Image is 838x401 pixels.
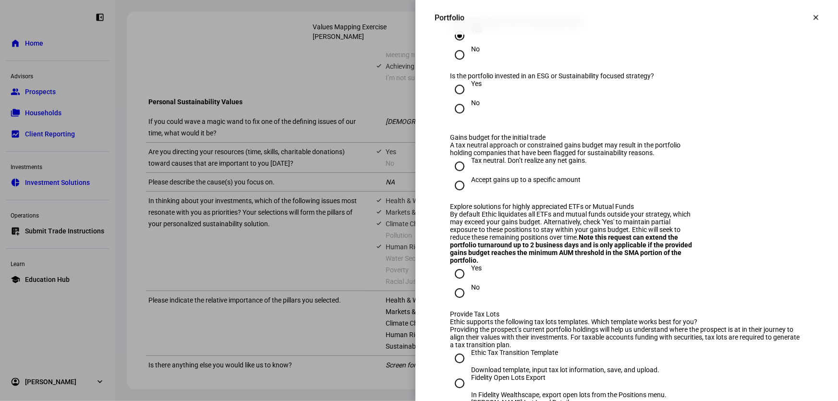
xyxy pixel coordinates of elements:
[450,310,697,318] div: Provide Tax Lots
[450,134,697,141] div: Gains budget for the initial trade
[450,141,697,157] div: A tax neutral approach or constrained gains budget may result in the portfolio holding companies ...
[471,283,480,291] div: No
[471,99,480,107] div: No
[471,391,667,399] div: In Fidelity Wealthscape, export open lots from the Positions menu.
[471,176,581,183] div: Accept gains up to a specific amount
[471,80,482,87] div: Yes
[471,45,480,53] div: No
[450,318,803,326] div: Ethic supports the following tax lots templates. Which template works best for you?
[471,264,482,272] div: Yes
[450,72,697,80] div: Is the portfolio invested in an ESG or Sustainability focused strategy?
[471,349,659,356] div: Ethic Tax Transition Template
[471,366,659,374] div: Download template, input tax lot information, save, and upload.
[450,203,697,210] div: Explore solutions for highly appreciated ETFs or Mutual Funds
[435,13,464,22] div: Portfolio
[471,374,667,381] div: Fidelity Open Lots Export
[812,13,820,22] mat-icon: clear
[471,157,587,164] div: Tax neutral. Don’t realize any net gains.
[450,326,803,349] div: Providing the prospect’s current portfolio holdings will help us understand where the prospect is...
[450,233,692,264] b: Note this request can extend the portfolio turnaround up to 2 business days and is only applicabl...
[450,210,697,264] div: By default Ethic liquidates all ETFs and mutual funds outside your strategy, which may exceed you...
